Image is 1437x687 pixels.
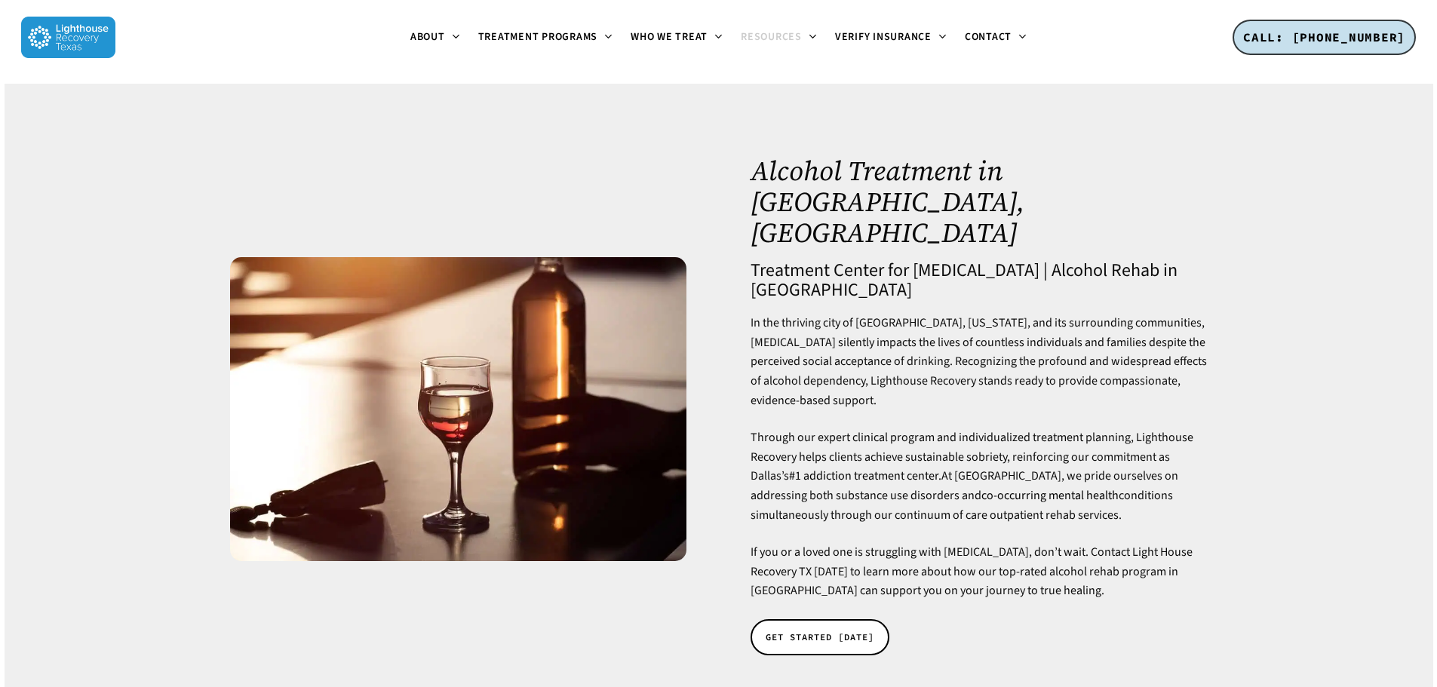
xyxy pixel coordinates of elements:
[478,29,598,44] span: Treatment Programs
[981,487,1119,504] a: co-occurring mental health
[732,32,826,44] a: Resources
[622,32,732,44] a: Who We Treat
[751,261,1207,300] h4: Treatment Center for [MEDICAL_DATA] | Alcohol Rehab in [GEOGRAPHIC_DATA]
[751,619,889,655] a: GET STARTED [DATE]
[835,29,932,44] span: Verify Insurance
[766,630,874,645] span: GET STARTED [DATE]
[751,155,1207,248] h1: Alcohol Treatment in [GEOGRAPHIC_DATA], [GEOGRAPHIC_DATA]
[751,428,1207,543] p: Through our expert clinical program and individualized treatment planning, Lighthouse Recovery he...
[631,29,708,44] span: Who We Treat
[826,32,956,44] a: Verify Insurance
[965,29,1012,44] span: Contact
[751,543,1207,601] p: If you or a loved one is struggling with [MEDICAL_DATA], don’t wait. Contact Light House Recovery...
[410,29,445,44] span: About
[21,17,115,58] img: Lighthouse Recovery Texas
[1233,20,1416,56] a: CALL: [PHONE_NUMBER]
[741,29,802,44] span: Resources
[789,468,941,484] a: #1 addiction treatment center.
[956,32,1036,44] a: Contact
[751,314,1207,428] p: In the thriving city of [GEOGRAPHIC_DATA], [US_STATE], and its surrounding communities, [MEDICAL_...
[401,32,469,44] a: About
[469,32,622,44] a: Treatment Programs
[1243,29,1405,44] span: CALL: [PHONE_NUMBER]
